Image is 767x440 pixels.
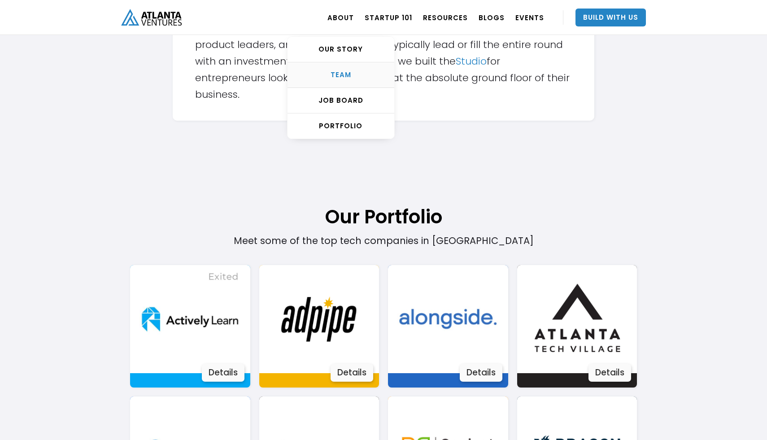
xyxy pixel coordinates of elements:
[523,265,631,373] img: Image 3
[394,265,502,373] img: Image 3
[288,37,394,62] a: OUR STORY
[331,364,373,382] div: Details
[130,132,637,230] h1: Our Portfolio
[136,265,244,373] img: Image 3
[265,265,373,373] img: Image 3
[288,62,394,88] a: TEAM
[588,364,631,382] div: Details
[202,364,244,382] div: Details
[181,132,586,247] div: Meet some of the top tech companies in [GEOGRAPHIC_DATA]
[515,5,544,30] a: EVENTS
[423,5,468,30] a: RESOURCES
[288,122,394,131] div: PORTFOLIO
[327,5,354,30] a: ABOUT
[460,364,502,382] div: Details
[575,9,646,26] a: Build With Us
[288,88,394,113] a: Job Board
[288,113,394,139] a: PORTFOLIO
[456,54,487,68] a: Studio
[288,70,394,79] div: TEAM
[479,5,505,30] a: BLOGS
[365,5,412,30] a: Startup 101
[288,96,394,105] div: Job Board
[288,45,394,54] div: OUR STORY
